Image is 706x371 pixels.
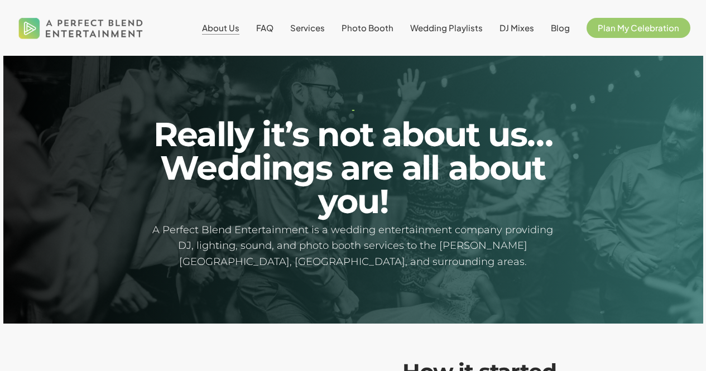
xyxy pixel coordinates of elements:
span: Services [290,22,325,33]
h2: Really it’s not about us… Weddings are all about you! [145,118,561,218]
a: Services [290,23,325,32]
img: A Perfect Blend Entertainment [16,8,146,48]
h1: - [145,105,561,114]
span: FAQ [256,22,273,33]
span: DJ Mixes [500,22,534,33]
span: Photo Booth [342,22,393,33]
a: Plan My Celebration [587,23,690,32]
span: Blog [551,22,570,33]
span: Wedding Playlists [410,22,483,33]
a: DJ Mixes [500,23,534,32]
a: FAQ [256,23,273,32]
a: Blog [551,23,570,32]
span: Plan My Celebration [598,22,679,33]
h5: A Perfect Blend Entertainment is a wedding entertainment company providing DJ, lighting, sound, a... [145,222,561,270]
a: Photo Booth [342,23,393,32]
a: About Us [202,23,239,32]
a: Wedding Playlists [410,23,483,32]
span: About Us [202,22,239,33]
